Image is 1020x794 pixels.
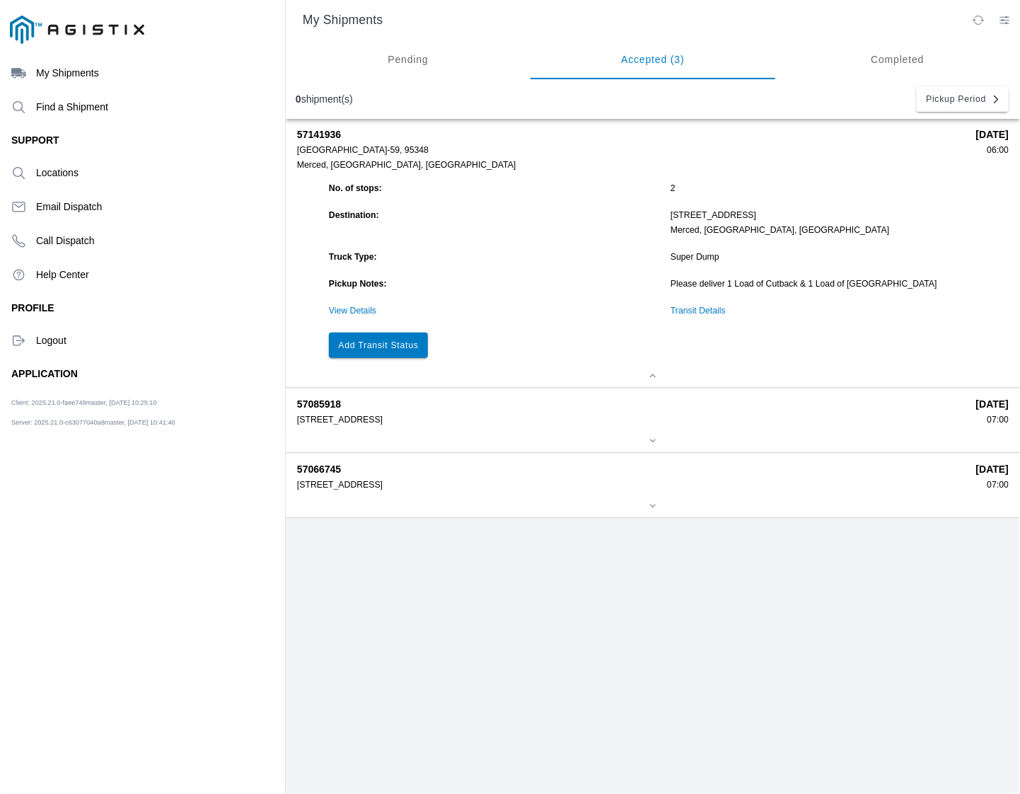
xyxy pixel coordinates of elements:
div: [STREET_ADDRESS] [297,415,966,425]
ion-label: Find a Shipment [36,101,274,113]
ion-label: Client: 2025.21.0-faee749 [11,399,208,414]
strong: 57066745 [297,464,966,475]
ion-label: Email Dispatch [36,201,274,212]
ion-segment-button: Accepted (3) [531,40,775,79]
ion-label: Help Center [36,269,274,280]
div: [GEOGRAPHIC_DATA]-59, 95348 [297,145,966,155]
strong: Destination: [329,210,379,220]
ion-label: Call Dispatch [36,235,274,246]
strong: Truck Type: [329,252,377,262]
strong: Pickup Notes: [329,279,387,289]
ion-label: Logout [36,335,274,346]
div: Merced, [GEOGRAPHIC_DATA], [GEOGRAPHIC_DATA] [297,160,966,170]
span: Pickup Period [926,95,986,103]
strong: No. of stops: [329,183,382,193]
div: [STREET_ADDRESS] [671,210,1005,220]
ion-label: Server: 2025.21.0-c63077040a8 [11,418,208,433]
ion-label: Locations [36,167,274,178]
div: Merced, [GEOGRAPHIC_DATA], [GEOGRAPHIC_DATA] [671,225,1005,235]
b: 0 [296,93,301,105]
div: 07:00 [976,480,1009,490]
div: shipment(s) [296,93,353,105]
strong: [DATE] [976,464,1009,475]
a: View Details [329,306,376,316]
ion-title: My Shipments [289,13,966,28]
div: Please deliver 1 Load of Cutback & 1 Load of [GEOGRAPHIC_DATA] [671,279,1005,289]
ion-button: Add Transit Status [329,333,428,358]
div: [STREET_ADDRESS] [297,480,966,490]
ion-label: My Shipments [36,67,274,79]
div: 07:00 [976,415,1009,425]
ion-col: 2 [667,180,1009,197]
div: 06:00 [976,145,1009,155]
span: master, [DATE] 10:41:40 [105,418,175,426]
strong: [DATE] [976,398,1009,410]
strong: 57085918 [297,398,966,410]
ion-col: Super Dump [667,248,1009,265]
a: Transit Details [671,306,726,316]
span: master, [DATE] 10:25:10 [86,399,157,407]
strong: 57141936 [297,129,966,140]
ion-segment-button: Completed [775,40,1020,79]
strong: [DATE] [976,129,1009,140]
ion-segment-button: Pending [286,40,531,79]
